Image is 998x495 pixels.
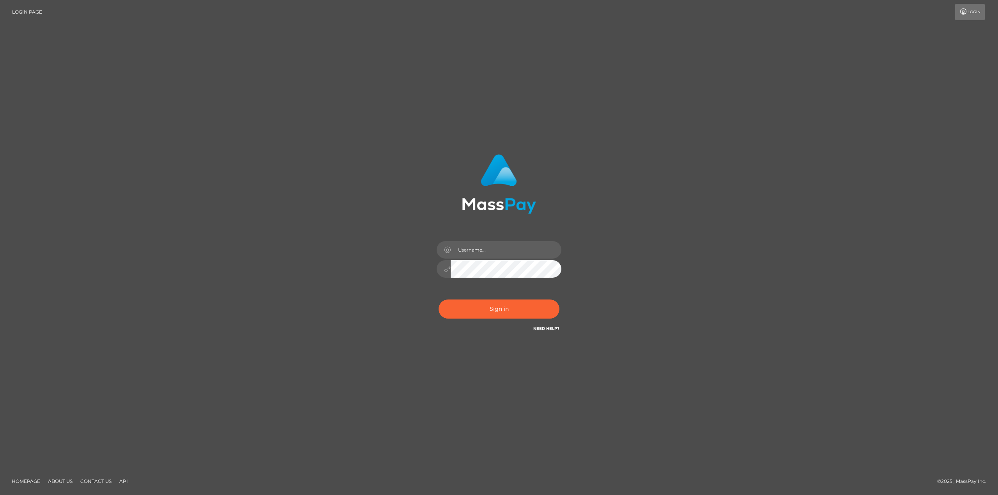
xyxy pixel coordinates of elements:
a: Login Page [12,4,42,20]
input: Username... [451,241,561,259]
img: MassPay Login [462,154,536,214]
a: About Us [45,475,76,487]
a: API [116,475,131,487]
a: Homepage [9,475,43,487]
a: Need Help? [533,326,559,331]
div: © 2025 , MassPay Inc. [937,477,992,486]
button: Sign in [439,299,559,319]
a: Login [955,4,985,20]
a: Contact Us [77,475,115,487]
